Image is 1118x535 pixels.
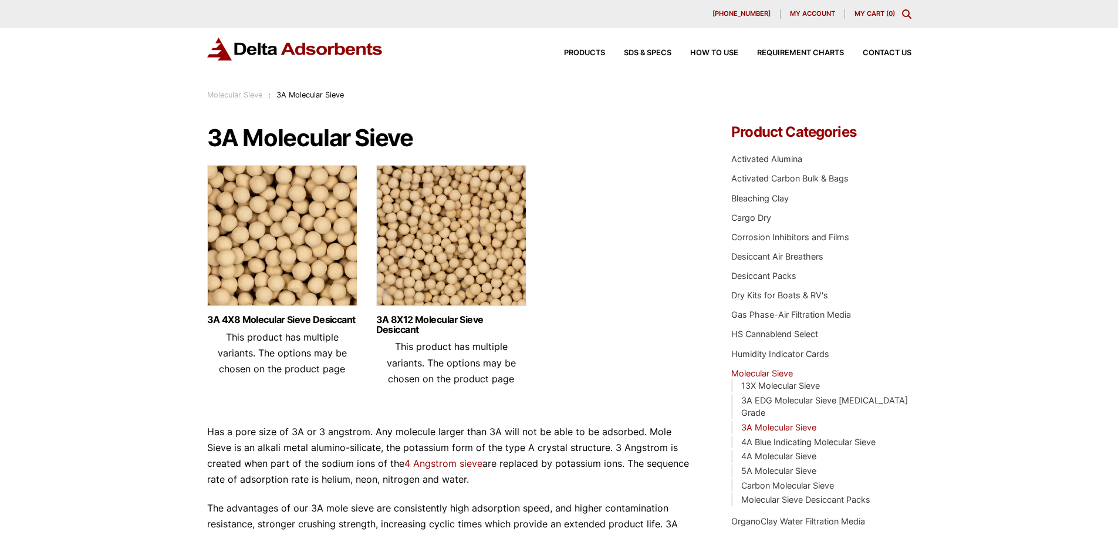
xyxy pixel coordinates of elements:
[731,271,796,281] a: Desiccant Packs
[889,9,893,18] span: 0
[404,457,482,469] a: 4 Angstrom sieve
[207,125,697,151] h1: 3A Molecular Sieve
[207,38,383,60] img: Delta Adsorbents
[545,49,605,57] a: Products
[671,49,738,57] a: How to Use
[731,251,823,261] a: Desiccant Air Breathers
[731,516,865,526] a: OrganoClay Water Filtration Media
[731,349,829,359] a: Humidity Indicator Cards
[731,309,851,319] a: Gas Phase-Air Filtration Media
[207,424,697,488] p: Has a pore size of 3A or 3 angstrom. Any molecule larger than 3A will not be able to be adsorbed....
[757,49,844,57] span: Requirement Charts
[703,9,781,19] a: [PHONE_NUMBER]
[741,381,820,391] a: 13X Molecular Sieve
[741,451,816,461] a: 4A Molecular Sieve
[741,395,908,418] a: 3A EDG Molecular Sieve [MEDICAL_DATA] Grade
[731,232,849,242] a: Corrosion Inhibitors and Films
[781,9,845,19] a: My account
[605,49,671,57] a: SDS & SPECS
[218,331,347,375] span: This product has multiple variants. The options may be chosen on the product page
[690,49,738,57] span: How to Use
[207,315,357,325] a: 3A 4X8 Molecular Sieve Desiccant
[738,49,844,57] a: Requirement Charts
[741,466,816,476] a: 5A Molecular Sieve
[376,315,526,335] a: 3A 8X12 Molecular Sieve Desiccant
[731,368,793,378] a: Molecular Sieve
[844,49,911,57] a: Contact Us
[790,11,835,17] span: My account
[731,125,911,139] h4: Product Categories
[731,154,802,164] a: Activated Alumina
[712,11,771,17] span: [PHONE_NUMBER]
[731,329,818,339] a: HS Cannablend Select
[741,422,816,432] a: 3A Molecular Sieve
[741,480,834,490] a: Carbon Molecular Sieve
[731,290,828,300] a: Dry Kits for Boats & RV's
[207,90,262,99] a: Molecular Sieve
[268,90,271,99] span: :
[731,213,771,223] a: Cargo Dry
[564,49,605,57] span: Products
[741,494,870,504] a: Molecular Sieve Desiccant Packs
[731,193,789,203] a: Bleaching Clay
[854,9,895,18] a: My Cart (0)
[902,9,911,19] div: Toggle Modal Content
[731,173,849,183] a: Activated Carbon Bulk & Bags
[624,49,671,57] span: SDS & SPECS
[387,341,516,384] span: This product has multiple variants. The options may be chosen on the product page
[863,49,911,57] span: Contact Us
[741,437,876,447] a: 4A Blue Indicating Molecular Sieve
[276,90,344,99] span: 3A Molecular Sieve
